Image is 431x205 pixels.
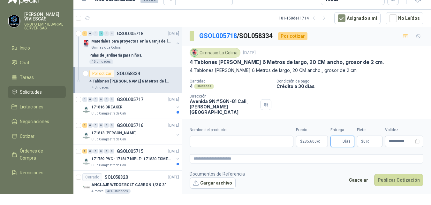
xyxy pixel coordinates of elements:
p: SOL058334 [117,71,140,76]
div: 0 [88,149,93,154]
span: ,00 [317,140,321,143]
p: Crédito a 30 días [276,83,428,89]
img: Company Logo [82,106,90,114]
label: Nombre del producto [190,127,293,133]
div: 0 [99,123,103,128]
a: 1 0 0 0 0 0 GSOL005716[DATE] Company Logo171813 [PERSON_NAME]Club Campestre de Cali [82,122,180,142]
span: ,00 [366,140,369,143]
button: Cargar archivo [190,177,236,189]
div: 460 Unidades [105,189,131,194]
a: 1 0 0 2 0 0 GSOL005718[DATE] Company LogoMateriales para proyectos en la Granja de la UIGimnasio ... [82,30,180,50]
div: 0 [110,97,114,102]
div: 0 [110,149,114,154]
span: Licitaciones [20,103,43,110]
div: 0 [99,97,103,102]
p: [DATE] [168,122,179,129]
p: Club Campestre de Cali [91,111,126,116]
img: Company Logo [82,158,90,165]
a: Negociaciones [8,115,66,128]
div: 0 [110,31,114,36]
div: 4 Unidades [89,85,111,90]
div: 0 [82,97,87,102]
p: Club Campestre de Cali [91,163,126,168]
p: 171813 [PERSON_NAME] [91,130,136,136]
p: [DATE] [168,97,179,103]
label: Flete [357,127,382,133]
div: Cerrado [82,173,102,181]
div: 0 [88,97,93,102]
div: 0 [104,97,109,102]
span: $ [361,139,363,143]
p: GSOL005716 [117,123,143,128]
img: Company Logo [82,184,90,191]
span: Solicitudes [20,89,42,96]
p: Documentos de Referencia [190,170,245,177]
a: 0 0 0 0 0 0 GSOL005717[DATE] Company Logo171816 BREAKERClub Campestre de Cali [82,96,180,116]
a: Chat [8,57,66,69]
p: Cantidad [190,79,271,83]
div: Por cotizar [278,32,307,40]
p: Gimnasio La Colina [91,45,121,50]
div: 0 [93,31,98,36]
p: GSOL005717 [117,97,143,102]
div: Unidades [194,84,214,89]
div: 7 [82,149,87,154]
label: Entrega [330,127,354,133]
p: [DATE] [243,50,256,56]
p: GSOL005715 [117,149,143,154]
a: Solicitudes [8,86,66,98]
p: 4 Tablones [PERSON_NAME] 6 Metros de largo, 20 CM ancho, grosor de 2 cm. [190,59,384,66]
p: 4 Tablones [PERSON_NAME] 6 Metros de largo, 20 CM ancho, grosor de 2 cm. [89,78,169,84]
button: Asignado a mi [334,12,381,24]
p: Materiales para proyectos en la Granja de la UI [91,38,171,44]
img: Company Logo [82,40,90,48]
button: Cancelar [345,174,372,186]
span: Negociaciones [20,118,49,125]
div: 0 [93,97,98,102]
div: 0 [104,31,109,36]
button: Publicar Cotización [374,174,423,186]
span: Chat [20,59,29,66]
p: $285.600,00 [296,136,328,147]
img: Company Logo [191,49,198,56]
a: Licitaciones [8,101,66,113]
p: 4 Tablones [PERSON_NAME] 6 Metros de largo, 20 CM ancho,, grosor de 2 cm. [190,67,423,74]
label: Precio [296,127,328,133]
div: 0 [88,123,93,128]
div: 0 [93,123,98,128]
p: Palas de jardinería para niños. [89,52,142,59]
p: 171789 PVC- 171817 NIPLE- 171820 ESMERIL [91,156,171,162]
a: Remisiones [8,167,66,179]
a: Inicio [8,42,66,54]
div: 0 [88,31,93,36]
p: SOL058320 [105,175,128,179]
div: 15 Unidades [89,59,113,64]
p: GSOL005718 [117,31,143,36]
p: Club Campestre de Cali [91,137,126,142]
p: ANCLAJE WEDGE BOLT CARBON 1/2 X 3" [91,182,166,188]
p: [DATE] [168,174,179,180]
span: 0 [363,139,369,143]
label: Validez [385,127,423,133]
div: Gimnasio La Colina [190,48,240,58]
div: 0 [104,149,109,154]
a: Tareas [8,71,66,83]
span: 285.600 [302,139,321,143]
a: Cotizar [8,130,66,142]
p: $ 0,00 [357,136,382,147]
div: 1 [82,31,87,36]
a: Por cotizarSOL0583344 Tablones [PERSON_NAME] 6 Metros de largo, 20 CM ancho, grosor de 2 cm.4 Uni... [73,67,182,93]
a: 7 0 0 0 0 0 GSOL005715[DATE] Company Logo171789 PVC- 171817 NIPLE- 171820 ESMERILClub Campestre d... [82,147,180,168]
img: Company Logo [82,132,90,139]
span: Días [343,136,351,147]
a: CerradoSOL058320[DATE] Company LogoANCLAJE WEDGE BOLT CARBON 1/2 X 3"Almatec460 Unidades [73,171,182,197]
p: [DATE] [168,31,179,37]
div: 2 [99,31,103,36]
p: [DATE] [168,148,179,154]
div: Por cotizar [89,70,114,77]
img: Company Logo [8,15,20,27]
p: [PERSON_NAME] VIVIESCAS [24,12,66,21]
span: Remisiones [20,169,43,176]
p: 171816 BREAKER [91,104,123,110]
span: Cotizar [20,133,34,140]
